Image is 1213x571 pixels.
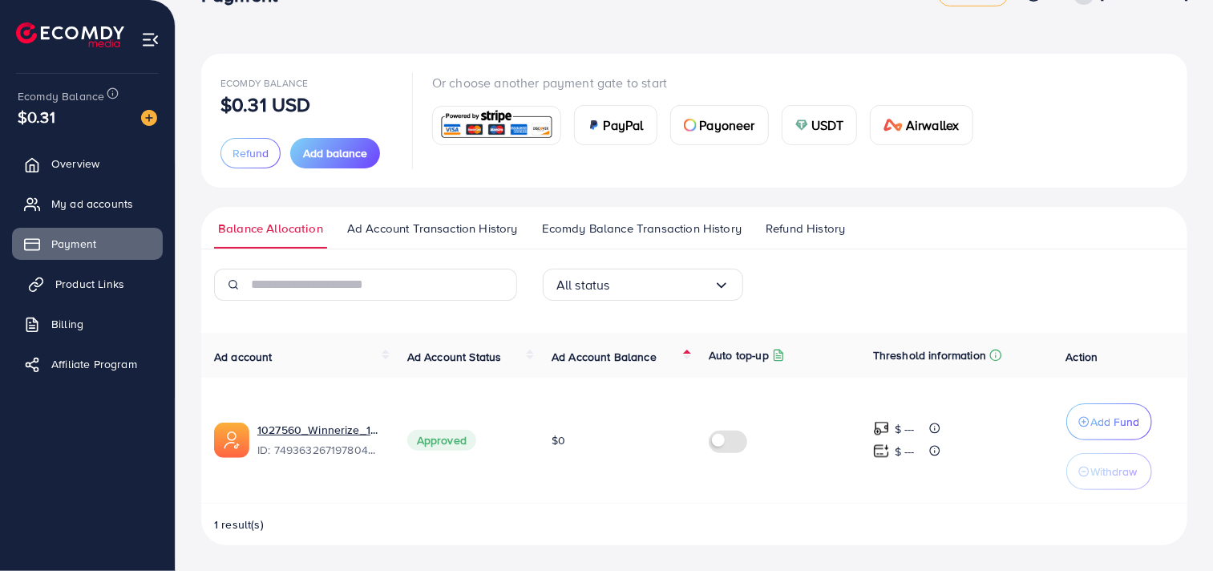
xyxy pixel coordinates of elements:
span: $0 [552,432,565,448]
span: 1 result(s) [214,516,264,533]
span: PayPal [604,115,644,135]
button: Refund [220,138,281,168]
span: Ad account [214,349,273,365]
a: Overview [12,148,163,180]
span: Refund [232,145,269,161]
img: card [883,119,903,132]
img: top-up amount [873,443,890,460]
img: card [438,108,556,143]
span: My ad accounts [51,196,133,212]
span: $0.31 [18,105,55,128]
p: Auto top-up [709,346,769,365]
a: Affiliate Program [12,348,163,380]
span: Affiliate Program [51,356,137,372]
span: Balance Allocation [218,220,323,237]
a: cardAirwallex [870,105,972,145]
img: ic-ads-acc.e4c84228.svg [214,423,249,458]
p: Threshold information [873,346,986,365]
span: Billing [51,316,83,332]
a: cardPayoneer [670,105,769,145]
span: Ecomdy Balance [220,76,308,90]
p: $ --- [895,419,915,439]
a: cardPayPal [574,105,657,145]
button: Add Fund [1066,403,1152,440]
a: Billing [12,308,163,340]
span: Action [1066,349,1098,365]
iframe: Chat [1145,499,1201,559]
span: ID: 7493632671978045448 [257,442,382,458]
input: Search for option [610,273,714,298]
img: card [684,119,697,132]
span: Product Links [55,276,124,292]
a: My ad accounts [12,188,163,220]
a: Product Links [12,268,163,300]
img: card [795,119,808,132]
p: Withdraw [1091,462,1138,481]
span: Payoneer [700,115,755,135]
a: 1027560_Winnerize_1744747938584 [257,422,382,438]
a: Payment [12,228,163,260]
span: Approved [407,430,476,451]
div: <span class='underline'>1027560_Winnerize_1744747938584</span></br>7493632671978045448 [257,422,382,459]
p: $ --- [895,442,915,461]
p: Add Fund [1091,412,1140,431]
span: Ad Account Transaction History [347,220,518,237]
p: $0.31 USD [220,95,310,114]
button: Add balance [290,138,380,168]
span: Overview [51,156,99,172]
a: card [432,106,561,145]
img: image [141,110,157,126]
span: All status [556,273,610,298]
div: Search for option [543,269,743,301]
img: logo [16,22,124,47]
span: Ad Account Status [407,349,502,365]
span: USDT [811,115,844,135]
span: Add balance [303,145,367,161]
span: Airwallex [906,115,959,135]
img: top-up amount [873,420,890,437]
span: Refund History [766,220,845,237]
p: Or choose another payment gate to start [432,73,986,92]
img: card [588,119,600,132]
span: Ecomdy Balance Transaction History [542,220,742,237]
button: Withdraw [1066,453,1152,490]
span: Ecomdy Balance [18,88,104,104]
a: cardUSDT [782,105,858,145]
span: Ad Account Balance [552,349,657,365]
span: Payment [51,236,96,252]
img: menu [141,30,160,49]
